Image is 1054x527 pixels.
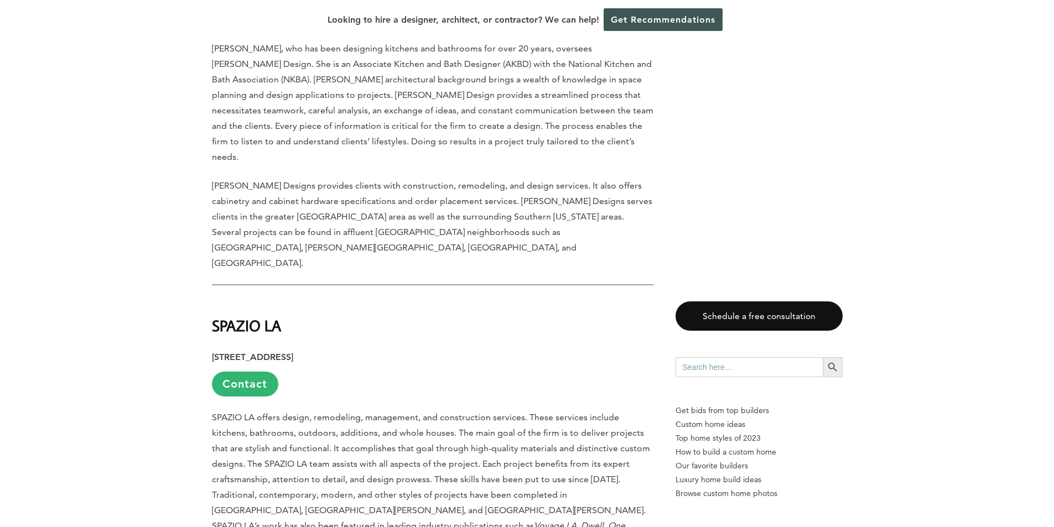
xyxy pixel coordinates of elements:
a: Get Recommendations [604,8,723,31]
iframe: Drift Widget Chat Controller [842,447,1041,514]
a: Contact [212,372,278,396]
input: Search here... [676,357,823,377]
a: Schedule a free consultation [676,301,843,331]
p: [PERSON_NAME], who has been designing kitchens and bathrooms for over 20 years, oversees [PERSON_... [212,41,653,165]
strong: SPAZIO LA [212,316,281,335]
a: Custom home ideas [676,418,843,431]
a: How to build a custom home [676,445,843,459]
p: Get bids from top builders [676,404,843,418]
strong: [STREET_ADDRESS] [212,352,293,362]
a: Our favorite builders [676,459,843,473]
p: [PERSON_NAME] Designs provides clients with construction, remodeling, and design services. It als... [212,178,653,271]
a: Top home styles of 2023 [676,431,843,445]
a: Luxury home build ideas [676,473,843,487]
svg: Search [827,361,839,373]
a: Browse custom home photos [676,487,843,500]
